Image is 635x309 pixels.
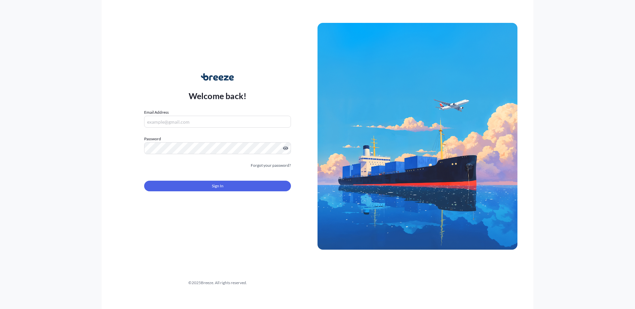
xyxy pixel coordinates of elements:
[251,162,291,169] a: Forgot your password?
[317,23,517,250] img: Ship illustration
[212,183,224,189] span: Sign In
[189,91,247,101] p: Welcome back!
[144,109,169,116] label: Email Address
[144,181,291,191] button: Sign In
[144,136,291,142] label: Password
[283,146,288,151] button: Show password
[144,116,291,128] input: example@gmail.com
[118,279,317,286] div: © 2025 Breeze. All rights reserved.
